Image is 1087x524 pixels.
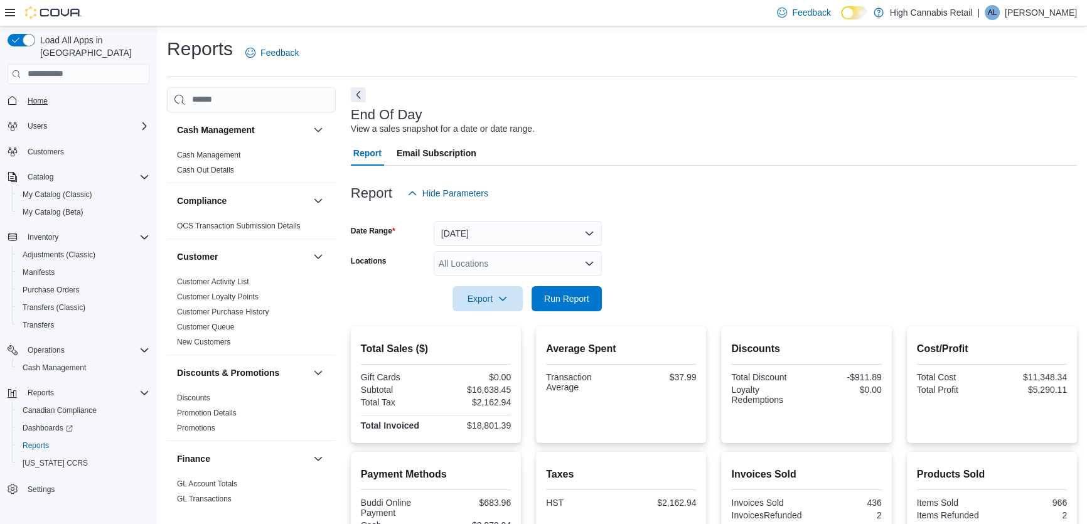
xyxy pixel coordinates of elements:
[23,481,149,496] span: Settings
[532,286,602,311] button: Run Report
[23,343,70,358] button: Operations
[18,187,97,202] a: My Catalog (Classic)
[35,34,149,59] span: Load All Apps in [GEOGRAPHIC_DATA]
[18,247,100,262] a: Adjustments (Classic)
[167,36,233,61] h1: Reports
[23,119,52,134] button: Users
[18,300,149,315] span: Transfers (Classic)
[18,265,60,280] a: Manifests
[402,181,493,206] button: Hide Parameters
[177,323,234,331] a: Customer Queue
[177,250,308,263] button: Customer
[177,292,259,301] a: Customer Loyalty Points
[546,498,619,508] div: HST
[841,6,867,19] input: Dark Mode
[311,451,326,466] button: Finance
[240,40,304,65] a: Feedback
[809,372,882,382] div: -$911.89
[28,172,53,182] span: Catalog
[177,452,308,465] button: Finance
[18,403,149,418] span: Canadian Compliance
[23,190,92,200] span: My Catalog (Classic)
[23,94,53,109] a: Home
[23,441,49,451] span: Reports
[731,372,804,382] div: Total Discount
[167,147,336,183] div: Cash Management
[23,363,86,373] span: Cash Management
[23,169,58,184] button: Catalog
[23,230,63,245] button: Inventory
[351,256,387,266] label: Locations
[351,122,535,136] div: View a sales snapshot for a date or date range.
[28,147,64,157] span: Customers
[23,207,83,217] span: My Catalog (Beta)
[177,366,279,379] h3: Discounts & Promotions
[917,341,1067,356] h2: Cost/Profit
[177,124,255,136] h3: Cash Management
[167,274,336,355] div: Customer
[438,397,511,407] div: $2,162.94
[23,250,95,260] span: Adjustments (Classic)
[18,318,149,333] span: Transfers
[23,320,54,330] span: Transfers
[546,467,696,482] h2: Taxes
[18,247,149,262] span: Adjustments (Classic)
[18,438,149,453] span: Reports
[438,498,511,508] div: $683.96
[361,397,434,407] div: Total Tax
[917,467,1067,482] h2: Products Sold
[177,322,234,332] span: Customer Queue
[23,385,149,400] span: Reports
[177,292,259,302] span: Customer Loyalty Points
[422,187,488,200] span: Hide Parameters
[13,186,154,203] button: My Catalog (Classic)
[3,341,154,359] button: Operations
[985,5,1000,20] div: Amy Lalonde
[13,454,154,472] button: [US_STATE] CCRS
[3,384,154,402] button: Reports
[890,5,973,20] p: High Cannabis Retail
[167,476,336,511] div: Finance
[177,277,249,286] a: Customer Activity List
[177,124,308,136] button: Cash Management
[917,372,990,382] div: Total Cost
[23,385,59,400] button: Reports
[28,484,55,495] span: Settings
[351,87,366,102] button: Next
[177,338,230,346] a: New Customers
[1005,5,1077,20] p: [PERSON_NAME]
[3,142,154,161] button: Customers
[13,316,154,334] button: Transfers
[177,222,301,230] a: OCS Transaction Submission Details
[351,107,422,122] h3: End Of Day
[361,420,419,430] strong: Total Invoiced
[13,359,154,377] button: Cash Management
[438,372,511,382] div: $0.00
[917,498,990,508] div: Items Sold
[544,292,589,305] span: Run Report
[460,286,515,311] span: Export
[809,510,882,520] div: 2
[23,144,69,159] a: Customers
[18,300,90,315] a: Transfers (Classic)
[23,343,149,358] span: Operations
[584,259,594,269] button: Open list of options
[23,458,88,468] span: [US_STATE] CCRS
[18,282,85,297] a: Purchase Orders
[3,228,154,246] button: Inventory
[28,388,54,398] span: Reports
[18,187,149,202] span: My Catalog (Classic)
[177,408,237,418] span: Promotion Details
[28,345,65,355] span: Operations
[994,372,1067,382] div: $11,348.34
[28,232,58,242] span: Inventory
[177,150,240,160] span: Cash Management
[311,122,326,137] button: Cash Management
[546,341,696,356] h2: Average Spent
[731,498,804,508] div: Invoices Sold
[18,318,59,333] a: Transfers
[177,452,210,465] h3: Finance
[177,424,215,432] a: Promotions
[361,385,434,395] div: Subtotal
[13,281,154,299] button: Purchase Orders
